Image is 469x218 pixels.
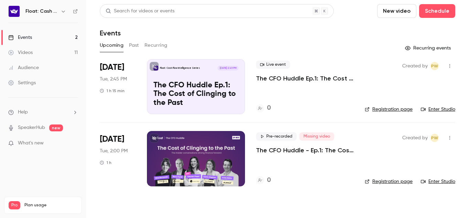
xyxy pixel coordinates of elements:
[9,201,20,209] span: Pro
[106,8,174,15] div: Search for videos or events
[256,74,354,83] a: The CFO Huddle Ep.1: The Cost of Clinging to the Past
[402,134,428,142] span: Created by
[160,66,200,70] p: Float: Cash Flow Intelligence Series
[25,8,58,15] h6: Float: Cash Flow Intelligence Series
[100,76,127,83] span: Tue, 2:45 PM
[377,4,416,18] button: New video
[100,59,136,114] div: Aug 12 Tue, 2:45 PM (Europe/London)
[100,160,111,165] div: 1 h
[49,124,63,131] span: new
[365,106,413,113] a: Registration page
[421,106,455,113] a: Enter Studio
[267,103,271,113] h4: 0
[8,79,36,86] div: Settings
[100,29,121,37] h1: Events
[153,81,238,108] p: The CFO Huddle Ep.1: The Cost of Clinging to the Past
[430,62,439,70] span: Polly Wong
[402,43,455,54] button: Recurring events
[18,140,44,147] span: What's new
[256,132,297,141] span: Pre-recorded
[267,176,271,185] h4: 0
[431,134,438,142] span: PW
[256,146,354,154] a: The CFO Huddle - Ep.1: The Cost of Clinging to the Past
[100,62,124,73] span: [DATE]
[100,88,125,94] div: 1 h 15 min
[8,64,39,71] div: Audience
[431,62,438,70] span: PW
[145,40,168,51] button: Recurring
[365,178,413,185] a: Registration page
[100,134,124,145] span: [DATE]
[256,103,271,113] a: 0
[147,59,245,114] a: The CFO Huddle Ep.1: The Cost of Clinging to the Past Float: Cash Flow Intelligence Series[DATE] ...
[8,34,32,41] div: Events
[421,178,455,185] a: Enter Studio
[419,4,455,18] button: Schedule
[256,176,271,185] a: 0
[18,109,28,116] span: Help
[402,62,428,70] span: Created by
[8,109,78,116] li: help-dropdown-opener
[24,203,77,208] span: Plan usage
[100,131,136,186] div: Aug 26 Tue, 2:00 PM (Europe/London)
[256,61,290,69] span: Live event
[100,148,128,154] span: Tue, 2:00 PM
[9,6,20,17] img: Float: Cash Flow Intelligence Series
[18,124,45,131] a: SpeakerHub
[299,132,334,141] span: Missing video
[100,40,124,51] button: Upcoming
[8,49,33,56] div: Videos
[430,134,439,142] span: Polly Wong
[129,40,139,51] button: Past
[217,66,238,70] span: [DATE] 2:45 PM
